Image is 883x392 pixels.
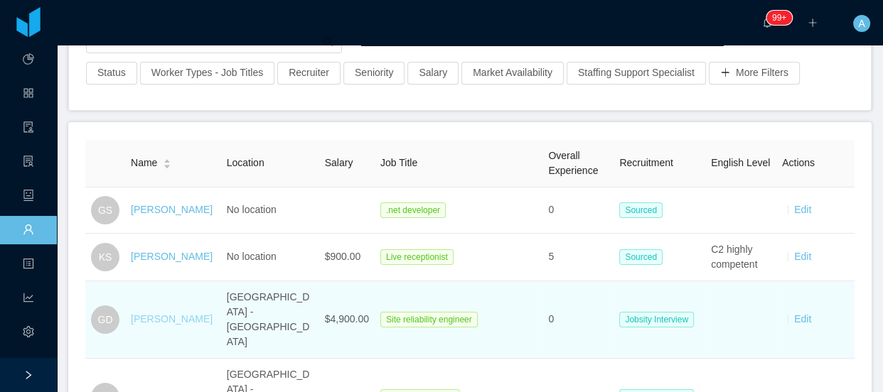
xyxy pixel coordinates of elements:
[711,157,770,168] span: English Level
[23,182,34,212] a: icon: robot
[98,305,113,334] span: GD
[221,281,319,359] td: [GEOGRAPHIC_DATA] - [GEOGRAPHIC_DATA]
[23,114,34,143] a: icon: audit
[709,62,800,85] button: icon: plusMore Filters
[221,187,319,234] td: No location
[619,313,700,325] a: Jobsity Interview
[323,37,333,47] i: icon: search
[619,312,694,327] span: Jobsity Interview
[325,313,369,325] span: $4,900.00
[619,249,663,265] span: Sourced
[619,202,663,218] span: Sourced
[140,62,274,85] button: Worker Types - Job Titles
[619,251,668,262] a: Sourced
[131,204,213,215] a: [PERSON_NAME]
[23,80,34,109] a: icon: appstore
[762,18,772,28] i: icon: bell
[325,251,361,262] span: $900.00
[794,204,811,215] a: Edit
[23,250,34,280] a: icon: profile
[542,234,614,281] td: 5
[380,202,446,218] span: .net developer
[794,313,811,325] a: Edit
[542,281,614,359] td: 0
[131,313,213,325] a: [PERSON_NAME]
[227,157,264,168] span: Location
[380,249,454,265] span: Live receptionist
[131,156,157,170] span: Name
[86,62,137,85] button: Status
[548,150,598,176] span: Overall Experience
[131,251,213,262] a: [PERSON_NAME]
[782,157,815,168] span: Actions
[277,62,341,85] button: Recruiter
[619,157,673,168] span: Recruitment
[705,234,776,281] td: C2 highly competent
[164,158,171,162] i: icon: caret-up
[163,157,171,167] div: Sort
[461,62,564,85] button: Market Availability
[221,234,319,281] td: No location
[325,157,353,168] span: Salary
[99,243,112,271] span: KS
[542,187,614,234] td: 0
[343,62,405,85] button: Seniority
[23,216,34,246] a: icon: user
[23,320,34,348] i: icon: setting
[380,312,478,327] span: Site reliability engineer
[23,45,34,75] a: icon: pie-chart
[766,11,792,25] sup: 156
[567,62,706,85] button: Staffing Support Specialist
[858,15,865,32] span: A
[164,163,171,167] i: icon: caret-down
[808,18,818,28] i: icon: plus
[23,285,34,314] i: icon: line-chart
[23,149,34,178] i: icon: solution
[407,62,459,85] button: Salary
[619,204,668,215] a: Sourced
[794,251,811,262] a: Edit
[380,157,417,168] span: Job Title
[98,196,112,224] span: GS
